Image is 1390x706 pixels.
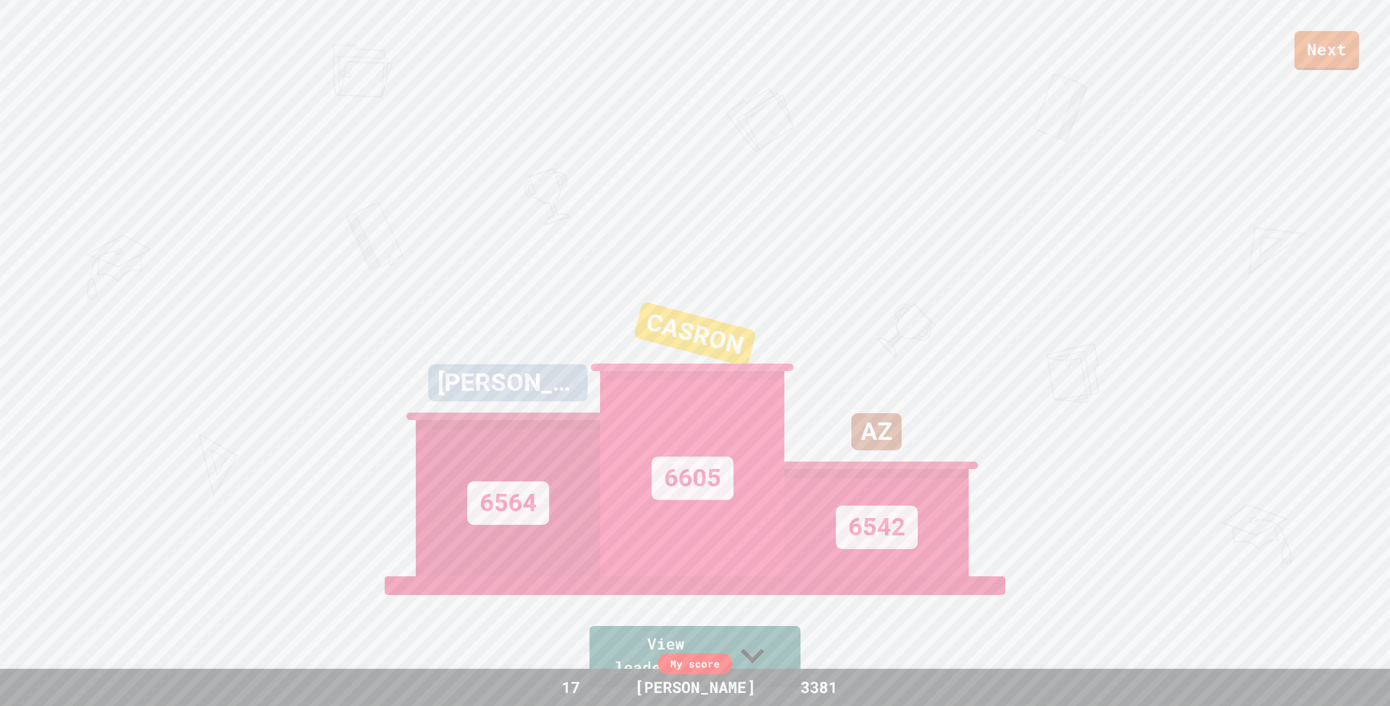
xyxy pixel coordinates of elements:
a: Next [1294,31,1359,70]
div: 6605 [652,457,733,500]
div: 3381 [773,676,866,699]
div: [PERSON_NAME] [428,364,588,401]
div: AZ [851,413,902,450]
div: 6564 [467,481,549,525]
div: [PERSON_NAME] [622,676,768,699]
div: 6542 [836,506,918,549]
div: CASRON [633,301,756,367]
a: View leaderboard [590,626,800,687]
div: 17 [524,676,617,699]
div: My score [658,653,732,674]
